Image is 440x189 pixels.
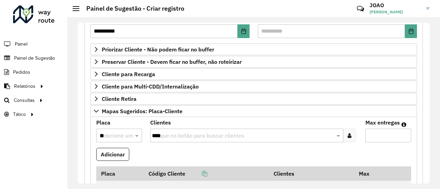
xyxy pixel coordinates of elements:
span: Pedidos [13,69,30,76]
span: Painel [15,40,27,48]
label: Placa [96,118,110,127]
a: Copiar [185,170,207,177]
h2: Painel de Sugestão - Criar registro [79,5,184,12]
a: Mapas Sugeridos: Placa-Cliente [90,105,417,117]
label: Max entregas [365,118,400,127]
th: Max [354,166,382,181]
label: Clientes [150,118,171,127]
span: Preservar Cliente - Devem ficar no buffer, não roteirizar [102,59,242,64]
span: Priorizar Cliente - Não podem ficar no buffer [102,47,214,52]
a: Cliente Retira [90,93,417,105]
a: Cliente para Multi-CDD/Internalização [90,81,417,92]
a: Cliente para Recarga [90,68,417,80]
a: Preservar Cliente - Devem ficar no buffer, não roteirizar [90,56,417,68]
th: Placa [96,166,144,181]
span: Tático [13,111,26,118]
th: Código Cliente [144,166,269,181]
em: Máximo de clientes que serão colocados na mesma rota com os clientes informados [401,122,406,127]
button: Adicionar [96,148,129,161]
span: Consultas [14,97,35,104]
button: Choose Date [405,24,417,38]
a: Priorizar Cliente - Não podem ficar no buffer [90,44,417,55]
span: Cliente Retira [102,96,136,102]
span: [PERSON_NAME] [370,9,421,15]
h3: JOAO [370,2,421,9]
span: Painel de Sugestão [14,55,55,62]
span: Mapas Sugeridos: Placa-Cliente [102,108,183,114]
button: Choose Date [238,24,250,38]
span: Cliente para Multi-CDD/Internalização [102,84,199,89]
a: Contato Rápido [353,1,368,16]
span: Relatórios [14,83,35,90]
span: Cliente para Recarga [102,71,155,77]
th: Clientes [269,166,354,181]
